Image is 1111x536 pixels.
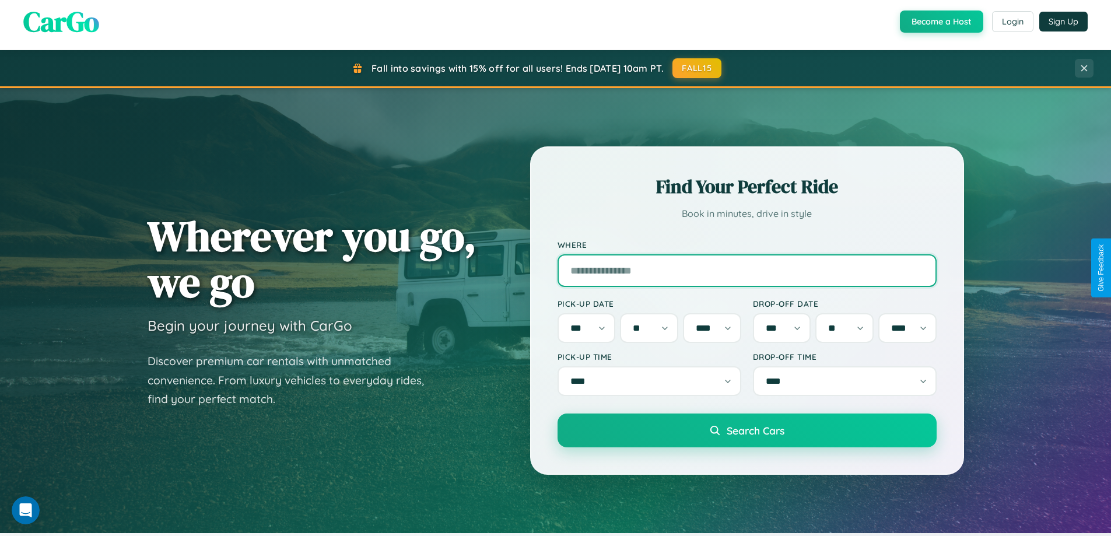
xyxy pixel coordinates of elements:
h3: Begin your journey with CarGo [148,317,352,334]
button: Become a Host [900,10,983,33]
label: Pick-up Time [558,352,741,362]
span: Fall into savings with 15% off for all users! Ends [DATE] 10am PT. [371,62,664,74]
p: Book in minutes, drive in style [558,205,937,222]
span: CarGo [23,2,99,41]
button: Login [992,11,1033,32]
span: Search Cars [727,424,784,437]
label: Drop-off Date [753,299,937,309]
label: Pick-up Date [558,299,741,309]
button: Search Cars [558,414,937,447]
iframe: Intercom live chat [12,496,40,524]
label: Drop-off Time [753,352,937,362]
p: Discover premium car rentals with unmatched convenience. From luxury vehicles to everyday rides, ... [148,352,439,409]
h1: Wherever you go, we go [148,213,476,305]
label: Where [558,240,937,250]
button: Sign Up [1039,12,1088,31]
button: FALL15 [672,58,721,78]
div: Give Feedback [1097,244,1105,292]
h2: Find Your Perfect Ride [558,174,937,199]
